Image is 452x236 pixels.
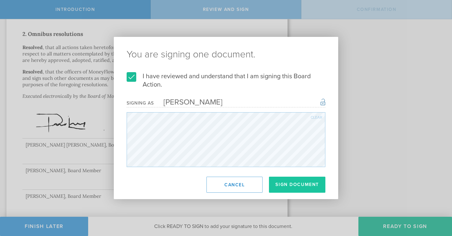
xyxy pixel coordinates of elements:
div: Signing as [127,100,154,106]
ng-pluralize: You are signing one document. [127,50,325,59]
label: I have reviewed and understand that I am signing this Board Action. [127,72,325,89]
button: Sign Document [269,177,325,193]
div: [PERSON_NAME] [154,97,222,107]
button: Cancel [206,177,263,193]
